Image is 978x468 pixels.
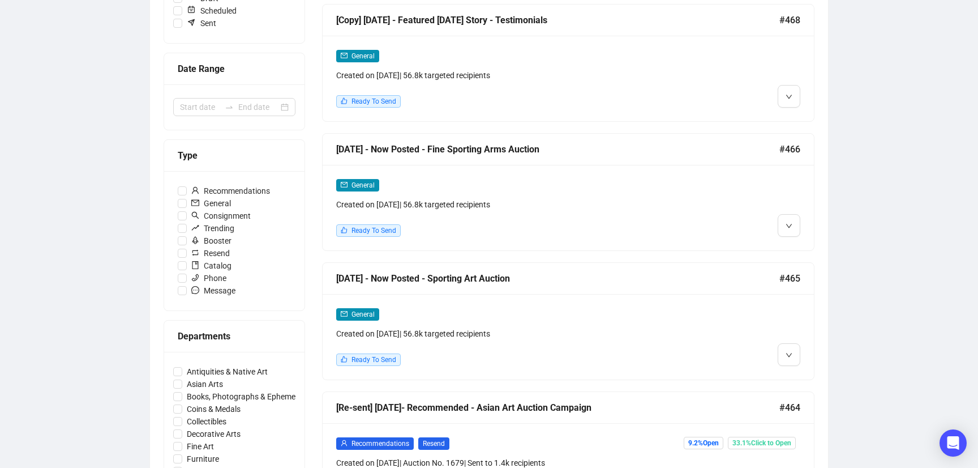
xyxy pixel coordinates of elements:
span: down [786,93,792,100]
span: Furniture [182,453,224,465]
span: phone [191,274,199,282]
a: [Copy] [DATE] - Featured [DATE] Story - Testimonials#468mailGeneralCreated on [DATE]| 56.8k targe... [322,4,814,122]
span: rise [191,224,199,232]
span: Phone [187,272,231,284]
span: user [341,440,348,446]
span: Ready To Send [351,356,396,364]
span: Trending [187,222,239,235]
div: Departments [178,329,291,343]
span: down [786,352,792,359]
span: Asian Arts [182,378,228,390]
span: #466 [779,142,800,156]
span: Sent [182,17,221,29]
span: Ready To Send [351,97,396,105]
span: mail [341,52,348,59]
div: Open Intercom Messenger [940,429,967,457]
span: Message [187,284,240,297]
div: [Re-sent] [DATE]- Recommended - Asian Art Auction Campaign [336,401,779,415]
span: swap-right [225,103,234,112]
div: [DATE] - Now Posted - Fine Sporting Arms Auction [336,142,779,156]
div: [DATE] - Now Posted - Sporting Art Auction [336,271,779,286]
span: rocket [191,236,199,244]
span: General [351,52,375,60]
span: user [191,186,199,194]
input: End date [238,101,278,113]
span: Coins & Medals [182,403,245,415]
div: [Copy] [DATE] - Featured [DATE] Story - Testimonials [336,13,779,27]
span: book [191,261,199,269]
span: down [786,223,792,229]
span: Resend [187,247,234,259]
span: #465 [779,271,800,286]
span: mail [191,199,199,207]
span: Recommendations [187,185,274,197]
span: General [351,181,375,189]
span: mail [341,310,348,317]
div: Date Range [178,62,291,76]
span: Booster [187,235,236,247]
span: Consignment [187,210,255,222]
span: like [341,227,348,233]
span: Collectibles [182,415,231,428]
span: #468 [779,13,800,27]
div: Created on [DATE] | 56.8k targeted recipients [336,198,683,211]
span: 9.2% Open [684,437,723,449]
span: Ready To Send [351,227,396,235]
span: Resend [418,437,449,450]
input: Start date [180,101,220,113]
span: Fine Art [182,440,218,453]
div: Created on [DATE] | 56.8k targeted recipients [336,327,683,340]
span: Catalog [187,259,236,272]
span: Decorative Arts [182,428,245,440]
span: like [341,356,348,363]
div: Created on [DATE] | 56.8k targeted recipients [336,69,683,82]
span: Recommendations [351,440,409,448]
a: [DATE] - Now Posted - Fine Sporting Arms Auction#466mailGeneralCreated on [DATE]| 56.8k targeted ... [322,133,814,251]
span: #464 [779,401,800,415]
span: retweet [191,249,199,257]
span: Scheduled [182,5,241,17]
span: 33.1% Click to Open [728,437,796,449]
span: search [191,211,199,219]
a: [DATE] - Now Posted - Sporting Art Auction#465mailGeneralCreated on [DATE]| 56.8k targeted recipi... [322,262,814,380]
span: Antiquities & Native Art [182,365,272,378]
span: General [187,197,235,210]
div: Type [178,148,291,163]
span: message [191,286,199,294]
span: Books, Photographs & Ephemera [182,390,307,403]
span: like [341,97,348,104]
span: mail [341,181,348,188]
span: General [351,310,375,318]
span: to [225,103,234,112]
